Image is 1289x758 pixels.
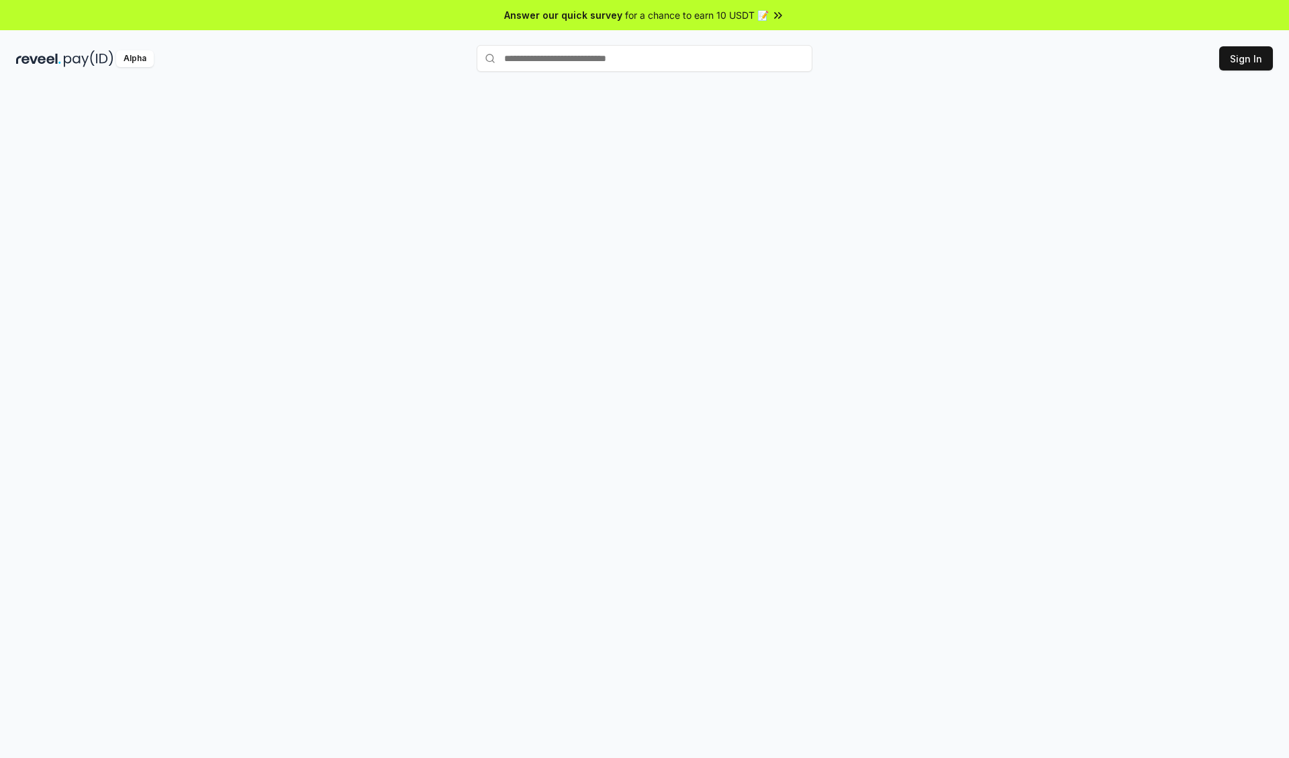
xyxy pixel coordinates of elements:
img: reveel_dark [16,50,61,67]
span: Answer our quick survey [504,8,622,22]
div: Alpha [116,50,154,67]
img: pay_id [64,50,113,67]
span: for a chance to earn 10 USDT 📝 [625,8,769,22]
button: Sign In [1219,46,1273,70]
